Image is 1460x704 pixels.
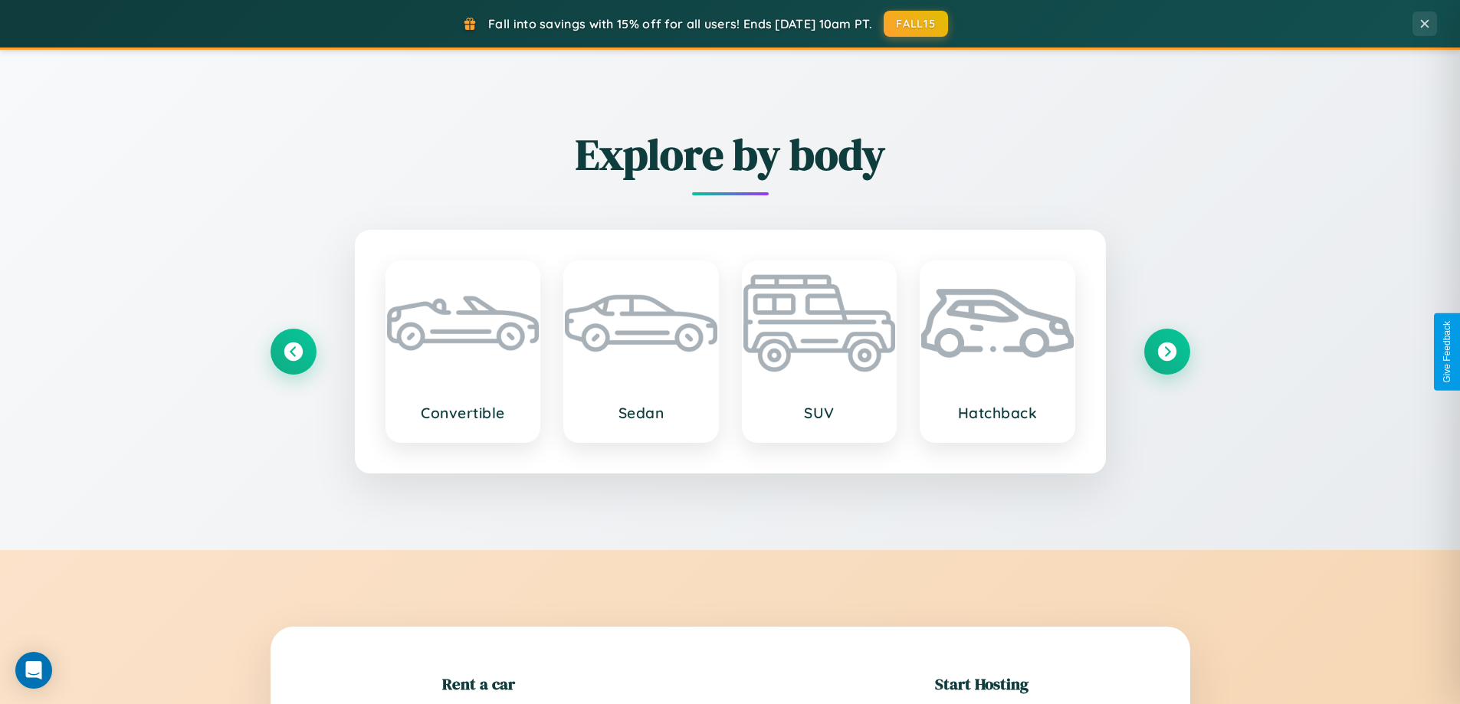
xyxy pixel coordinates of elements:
[935,673,1029,695] h2: Start Hosting
[937,404,1058,422] h3: Hatchback
[442,673,515,695] h2: Rent a car
[580,404,702,422] h3: Sedan
[271,125,1190,184] h2: Explore by body
[402,404,524,422] h3: Convertible
[884,11,948,37] button: FALL15
[1442,321,1452,383] div: Give Feedback
[759,404,881,422] h3: SUV
[488,16,872,31] span: Fall into savings with 15% off for all users! Ends [DATE] 10am PT.
[15,652,52,689] div: Open Intercom Messenger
